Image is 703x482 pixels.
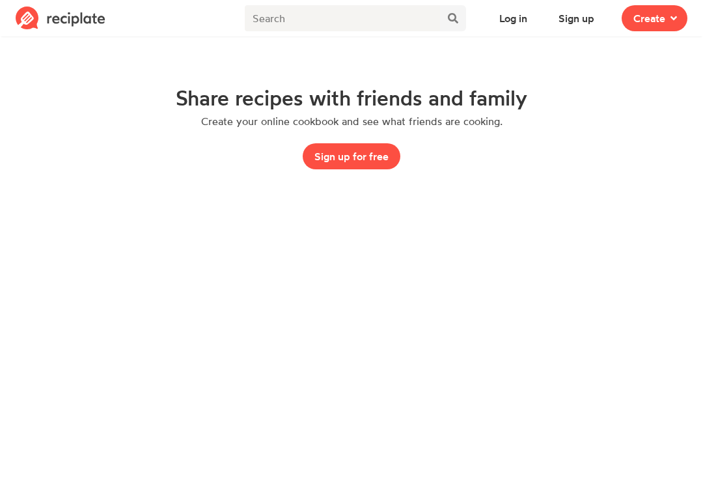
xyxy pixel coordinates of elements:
[201,115,503,128] p: Create your online cookbook and see what friends are cooking.
[176,86,527,109] h1: Share recipes with friends and family
[303,143,400,169] button: Sign up for free
[547,5,606,31] button: Sign up
[622,5,687,31] button: Create
[245,5,440,31] input: Search
[488,5,539,31] button: Log in
[16,7,105,30] img: Reciplate
[633,10,665,26] span: Create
